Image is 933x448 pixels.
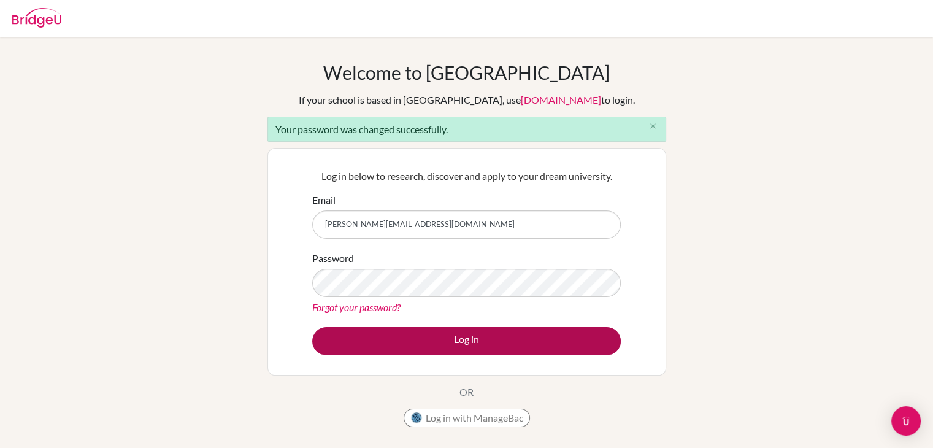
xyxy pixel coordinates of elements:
[312,301,401,313] a: Forgot your password?
[312,193,336,207] label: Email
[891,406,921,436] div: Open Intercom Messenger
[299,93,635,107] div: If your school is based in [GEOGRAPHIC_DATA], use to login.
[312,251,354,266] label: Password
[641,117,666,136] button: Close
[267,117,666,142] div: Your password was changed successfully.
[648,122,658,131] i: close
[459,385,474,400] p: OR
[312,327,621,355] button: Log in
[323,61,610,83] h1: Welcome to [GEOGRAPHIC_DATA]
[404,409,530,427] button: Log in with ManageBac
[12,8,61,28] img: Bridge-U
[312,169,621,183] p: Log in below to research, discover and apply to your dream university.
[521,94,601,106] a: [DOMAIN_NAME]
